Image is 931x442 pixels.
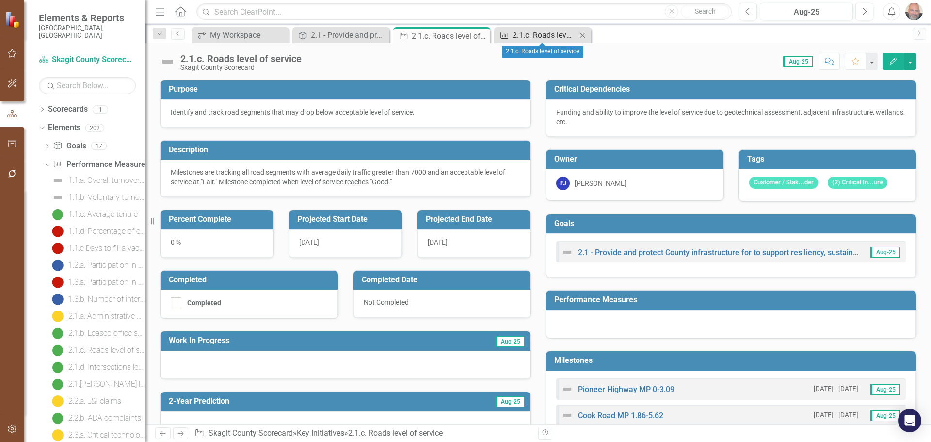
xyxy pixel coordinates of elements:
[52,344,64,356] img: On Target
[160,54,176,69] img: Not Defined
[49,309,145,324] a: 2.1.a. Administrative office space
[209,428,293,438] a: Skagit County Scorecard
[426,215,526,224] h3: Projected End Date
[68,380,145,389] div: 2.1.[PERSON_NAME] level of service
[898,409,921,432] div: Open Intercom Messenger
[194,29,286,41] a: My Workspace
[169,146,526,154] h3: Description
[49,292,145,307] a: 1.3.b. Number of internal promotions
[49,173,145,188] a: 1.1.a. Overall turnover rate
[695,7,716,15] span: Search
[554,356,911,365] h3: Milestones
[562,383,573,395] img: Not Defined
[49,410,141,426] a: 2.2.b. ADA complaints
[554,155,719,164] h3: Owner
[763,6,850,18] div: Aug-25
[169,336,406,345] h3: Work In Progress
[502,46,583,58] div: 2.1.c. Roads level of service
[828,177,887,189] span: (2) Critical In...ure
[295,29,387,41] a: 2.1 - Provide and protect County infrastructure for to support resiliency, sustainability, and we...
[556,177,570,190] div: FJ
[49,377,145,392] a: 2.1.[PERSON_NAME] level of service
[68,244,145,253] div: 1.1.e Days to fill a vacant position from time closed
[210,29,286,41] div: My Workspace
[353,290,531,318] div: Not Completed
[68,278,145,287] div: 1.3.a. Participation in County Connects Activities
[52,209,64,220] img: On Target
[49,393,121,409] a: 2.2.a. L&I claims
[348,428,443,438] div: 2.1.c. Roads level of service
[814,384,858,393] small: [DATE] - [DATE]
[196,3,732,20] input: Search ClearPoint...
[52,226,64,237] img: Below Plan
[194,428,531,439] div: » »
[497,29,577,41] a: 2.1.c. Roads level of service
[554,85,911,94] h3: Critical Dependencies
[311,29,387,41] div: 2.1 - Provide and protect County infrastructure for to support resiliency, sustainability, and we...
[169,276,333,284] h3: Completed
[39,24,136,40] small: [GEOGRAPHIC_DATA], [GEOGRAPHIC_DATA]
[68,363,145,372] div: 2.1.d. Intersections level of service
[53,159,149,170] a: Performance Measures
[169,397,406,406] h3: 2-Year Prediction
[52,192,64,203] img: Not Defined
[49,224,145,239] a: 1.1.d. Percentage of employees evaluated annually
[39,77,136,94] input: Search Below...
[299,238,319,246] span: [DATE]
[49,207,138,222] a: 1.1.c. Average tenure
[68,397,121,406] div: 2.2.a. L&I claims
[870,247,900,258] span: Aug-25
[49,241,145,256] a: 1.1.e Days to fill a vacant position from time closed
[68,261,145,270] div: 1.2.a. Participation in Wellness Committee/Activities
[362,276,526,284] h3: Completed Date
[161,229,273,258] div: 0 %
[68,193,145,202] div: 1.1.b. Voluntary turnover rate
[495,336,525,347] span: Aug-25
[578,385,674,394] a: Pioneer Highway MP 0-3.09
[68,295,145,304] div: 1.3.b. Number of internal promotions
[5,11,22,28] img: ClearPoint Strategy
[68,431,145,440] div: 2.3.a. Critical technology replacement
[171,167,520,187] p: Milestones are tracking all road segments with average daily traffic greater than 7000 and an acc...
[180,53,302,64] div: 2.1.c. Roads level of service
[562,409,573,421] img: Not Defined
[52,378,64,390] img: On Target
[169,215,269,224] h3: Percent Complete
[52,294,64,305] img: No Information
[760,3,853,20] button: Aug-25
[53,141,86,152] a: Goals
[554,295,911,304] h3: Performance Measures
[49,258,145,273] a: 1.2.a. Participation in Wellness Committee/Activities
[91,142,107,150] div: 17
[905,3,923,20] img: Ken Hansen
[575,179,626,188] div: [PERSON_NAME]
[747,155,912,164] h3: Tags
[68,414,141,423] div: 2.2.b. ADA complaints
[578,411,663,420] a: Cook Road MP 1.86-5.62
[52,361,64,373] img: On Target
[52,429,64,441] img: Caution
[52,260,64,271] img: No Information
[68,312,145,321] div: 2.1.a. Administrative office space
[556,107,906,127] p: Funding and ability to improve the level of service due to geotechnical assessment, adjacent infr...
[49,275,145,290] a: 1.3.a. Participation in County Connects Activities
[49,190,145,205] a: 1.1.b. Voluntary turnover rate
[681,5,729,18] button: Search
[39,54,136,65] a: Skagit County Scorecard
[48,122,80,133] a: Elements
[870,384,900,395] span: Aug-25
[513,29,577,41] div: 2.1.c. Roads level of service
[52,175,64,186] img: Not Defined
[52,327,64,339] img: On Target
[814,410,858,420] small: [DATE] - [DATE]
[68,346,145,355] div: 2.1.c. Roads level of service
[562,246,573,258] img: Not Defined
[68,329,145,338] div: 2.1.b. Leased office space
[554,219,911,228] h3: Goals
[68,176,145,185] div: 1.1.a. Overall turnover rate
[85,124,104,132] div: 202
[297,215,397,224] h3: Projected Start Date
[49,343,145,358] a: 2.1.c. Roads level of service
[52,277,64,288] img: Below Plan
